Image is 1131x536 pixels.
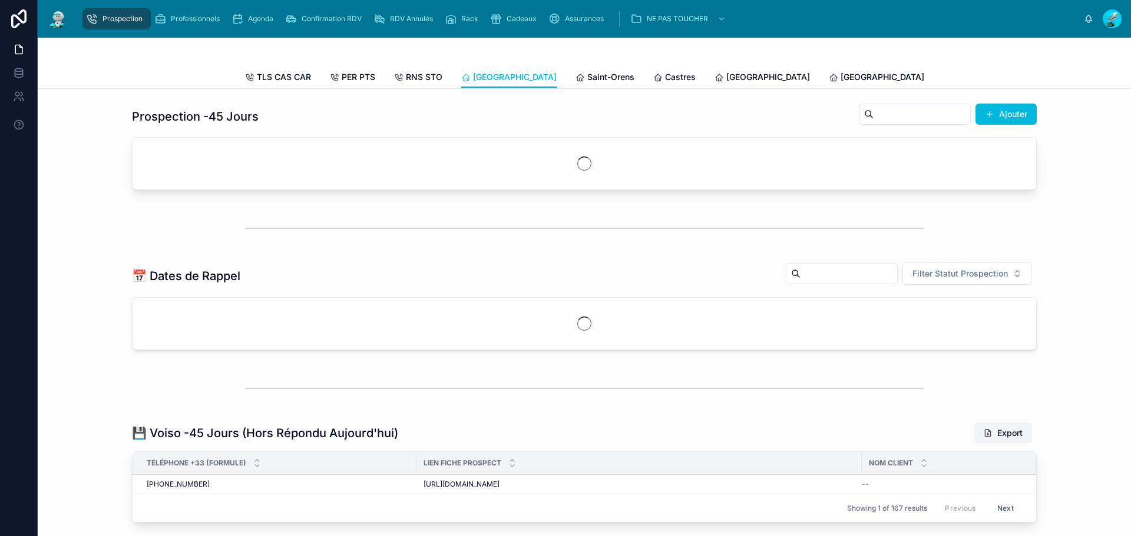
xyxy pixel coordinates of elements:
[424,480,855,489] a: [URL][DOMAIN_NAME]
[847,504,927,513] span: Showing 1 of 167 results
[862,480,1022,489] a: --
[974,422,1032,444] button: Export
[473,71,557,83] span: [GEOGRAPHIC_DATA]
[78,6,1084,32] div: scrollable content
[132,425,398,441] h1: 💾 Voiso -45 Jours (Hors Répondu Aujourd'hui)
[715,66,810,90] a: [GEOGRAPHIC_DATA]
[228,8,282,29] a: Agenda
[989,499,1022,517] button: Next
[330,66,375,90] a: PER PTS
[424,458,501,468] span: Lien Fiche Prospect
[47,9,68,28] img: App logo
[132,108,259,125] h1: Prospection -45 Jours
[545,8,612,29] a: Assurances
[653,66,696,90] a: Castres
[841,71,924,83] span: [GEOGRAPHIC_DATA]
[627,8,732,29] a: NE PAS TOUCHER
[147,480,210,489] span: [PHONE_NUMBER]
[370,8,441,29] a: RDV Annulés
[342,71,375,83] span: PER PTS
[282,8,370,29] a: Confirmation RDV
[829,66,924,90] a: [GEOGRAPHIC_DATA]
[132,268,240,284] h1: 📅 Dates de Rappel
[151,8,228,29] a: Professionnels
[257,71,311,83] span: TLS CAS CAR
[147,458,246,468] span: Téléphone +33 (formule)
[147,480,409,489] a: [PHONE_NUMBER]
[587,71,634,83] span: Saint-Orens
[394,66,442,90] a: RNS STO
[975,104,1037,125] button: Ajouter
[487,8,545,29] a: Cadeaux
[912,268,1008,279] span: Filter Statut Prospection
[390,14,433,24] span: RDV Annulés
[461,14,478,24] span: Rack
[441,8,487,29] a: Rack
[461,66,557,89] a: [GEOGRAPHIC_DATA]
[424,480,500,489] span: [URL][DOMAIN_NAME]
[665,71,696,83] span: Castres
[862,480,869,489] span: --
[302,14,362,24] span: Confirmation RDV
[406,71,442,83] span: RNS STO
[245,66,311,90] a: TLS CAS CAR
[902,262,1032,285] button: Select Button
[565,14,604,24] span: Assurances
[726,71,810,83] span: [GEOGRAPHIC_DATA]
[576,66,634,90] a: Saint-Orens
[171,14,220,24] span: Professionnels
[869,458,913,468] span: Nom Client
[248,14,273,24] span: Agenda
[647,14,708,24] span: NE PAS TOUCHER
[82,8,151,29] a: Prospection
[507,14,537,24] span: Cadeaux
[102,14,143,24] span: Prospection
